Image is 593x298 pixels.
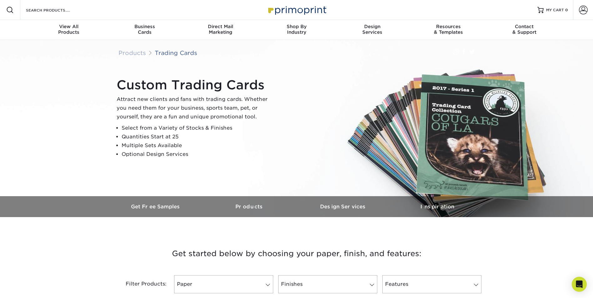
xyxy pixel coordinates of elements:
h3: Design Services [297,204,390,210]
a: Inspiration [390,196,484,217]
div: Filter Products: [109,275,172,293]
a: Features [382,275,481,293]
a: Get Free Samples [109,196,203,217]
li: Select from a Variety of Stocks & Finishes [122,124,273,132]
div: Services [334,24,410,35]
a: Resources& Templates [410,20,486,40]
p: Attract new clients and fans with trading cards. Whether you need them for your business, sports ... [117,95,273,121]
h3: Inspiration [390,204,484,210]
div: Products [31,24,107,35]
div: & Support [486,24,562,35]
span: Resources [410,24,486,29]
a: Direct MailMarketing [183,20,259,40]
span: Design [334,24,410,29]
div: Open Intercom Messenger [572,277,587,292]
h1: Custom Trading Cards [117,77,273,92]
a: Trading Cards [155,49,197,56]
a: View AllProducts [31,20,107,40]
a: Finishes [278,275,377,293]
a: Products [203,196,297,217]
a: Design Services [297,196,390,217]
input: SEARCH PRODUCTS..... [25,6,86,14]
h3: Get started below by choosing your paper, finish, and features: [114,240,480,268]
div: & Templates [410,24,486,35]
span: Direct Mail [183,24,259,29]
a: Shop ByIndustry [259,20,334,40]
span: Contact [486,24,562,29]
h3: Get Free Samples [109,204,203,210]
span: MY CART [546,7,564,13]
h3: Products [203,204,297,210]
a: Paper [174,275,273,293]
li: Multiple Sets Available [122,141,273,150]
span: 0 [565,8,568,12]
div: Industry [259,24,334,35]
a: Products [118,49,146,56]
a: DesignServices [334,20,410,40]
span: Shop By [259,24,334,29]
li: Quantities Start at 25 [122,132,273,141]
div: Marketing [183,24,259,35]
span: View All [31,24,107,29]
a: Contact& Support [486,20,562,40]
li: Optional Design Services [122,150,273,159]
a: BusinessCards [107,20,183,40]
img: Primoprint [265,3,328,17]
span: Business [107,24,183,29]
div: Cards [107,24,183,35]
